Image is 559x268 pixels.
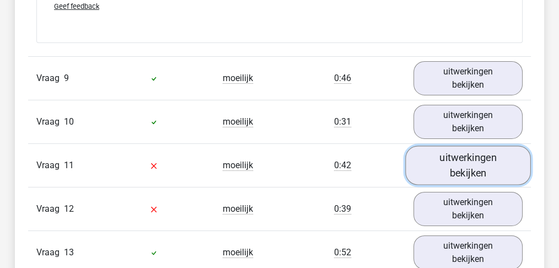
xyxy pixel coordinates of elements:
[64,116,74,127] span: 10
[36,72,64,85] span: Vraag
[334,73,351,84] span: 0:46
[36,115,64,128] span: Vraag
[334,247,351,258] span: 0:52
[405,146,531,185] a: uitwerkingen bekijken
[223,73,253,84] span: moeilijk
[334,116,351,127] span: 0:31
[36,246,64,259] span: Vraag
[54,2,99,10] span: Geef feedback
[334,160,351,171] span: 0:42
[64,203,74,214] span: 12
[223,247,253,258] span: moeilijk
[64,160,74,170] span: 11
[36,202,64,216] span: Vraag
[64,73,69,83] span: 9
[64,247,74,258] span: 13
[413,105,523,139] a: uitwerkingen bekijken
[413,192,523,226] a: uitwerkingen bekijken
[223,160,253,171] span: moeilijk
[223,116,253,127] span: moeilijk
[223,203,253,215] span: moeilijk
[36,159,64,172] span: Vraag
[334,203,351,215] span: 0:39
[413,61,523,95] a: uitwerkingen bekijken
